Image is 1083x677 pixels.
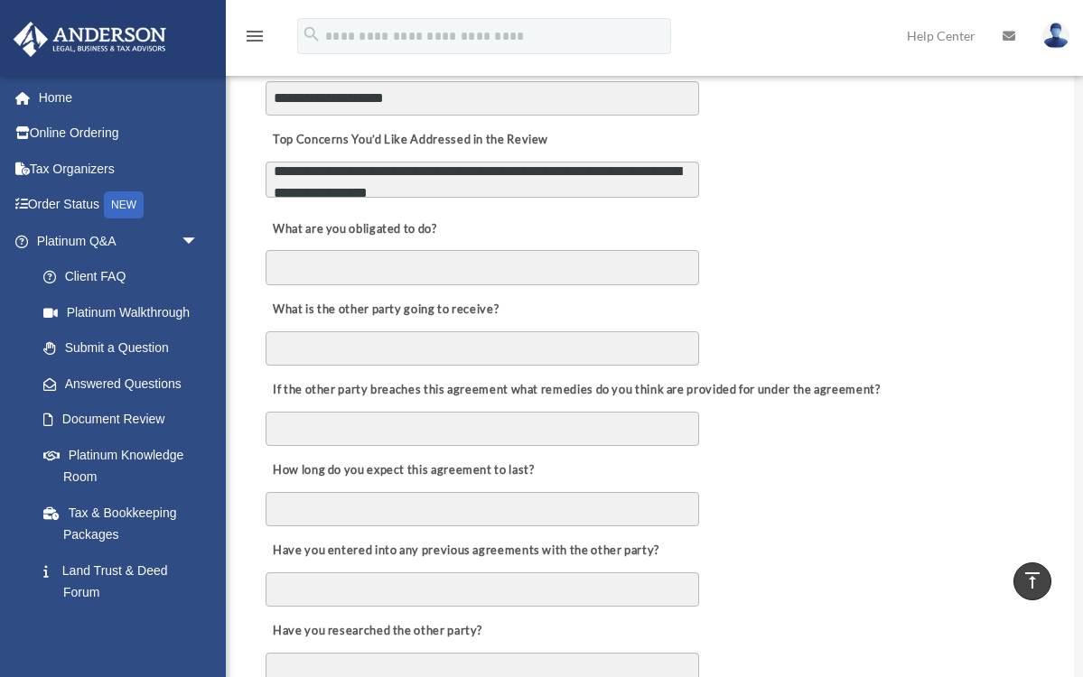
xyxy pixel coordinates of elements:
a: Submit a Question [25,330,226,366]
a: Land Trust & Deed Forum [25,552,226,610]
img: User Pic [1042,23,1069,49]
label: Have you entered into any previous agreements with the other party? [266,539,664,564]
a: Portal Feedback [25,610,226,646]
a: Platinum Walkthrough [25,294,226,330]
i: vertical_align_top [1022,570,1043,591]
img: Anderson Advisors Platinum Portal [8,22,172,57]
a: Answered Questions [25,366,226,402]
label: If the other party breaches this agreement what remedies do you think are provided for under the ... [266,378,884,403]
a: Tax Organizers [13,151,226,187]
a: menu [244,32,266,47]
a: Document Review [25,402,217,438]
span: arrow_drop_down [181,223,217,260]
i: menu [244,25,266,47]
a: Home [13,79,226,116]
a: vertical_align_top [1013,562,1051,600]
label: Top Concerns You’d Like Addressed in the Review [266,128,553,153]
i: search [302,24,322,44]
div: NEW [104,191,144,218]
label: How long do you expect this agreement to last? [266,459,538,484]
label: What are you obligated to do? [266,217,446,242]
a: Tax & Bookkeeping Packages [25,495,226,552]
label: What is the other party going to receive? [266,297,503,322]
a: Order StatusNEW [13,187,226,224]
a: Platinum Knowledge Room [25,437,226,495]
a: Online Ordering [13,116,226,152]
label: Have you researched the other party? [266,619,487,645]
a: Platinum Q&Aarrow_drop_down [13,223,226,259]
a: Client FAQ [25,259,226,295]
